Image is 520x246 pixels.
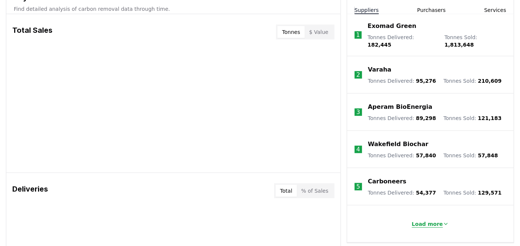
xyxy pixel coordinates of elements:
a: Wakefield Biochar [368,140,428,149]
p: Tonnes Delivered : [368,152,436,159]
button: Suppliers [355,6,379,14]
button: % of Sales [297,185,333,197]
button: Purchasers [417,6,446,14]
p: 5 [356,182,360,191]
p: Tonnes Sold : [444,189,502,196]
p: Tonnes Delivered : [368,34,437,48]
button: Load more [406,217,455,231]
p: Tonnes Sold : [444,152,498,159]
p: Tonnes Sold : [445,34,506,48]
p: Find detailed analysis of carbon removal data through time. [14,5,333,13]
span: 57,848 [478,152,498,158]
p: 3 [356,108,360,117]
button: Tonnes [278,26,304,38]
p: Tonnes Sold : [444,77,502,85]
span: 89,298 [416,115,436,121]
span: 121,183 [478,115,502,121]
span: 129,571 [478,190,502,196]
p: Tonnes Delivered : [368,114,436,122]
p: 4 [356,145,360,154]
button: Total [276,185,297,197]
p: Tonnes Delivered : [368,189,436,196]
span: 57,840 [416,152,436,158]
p: 1 [356,31,360,40]
p: 2 [356,70,360,79]
button: Services [484,6,506,14]
h3: Deliveries [12,183,48,198]
span: 54,377 [416,190,436,196]
p: Load more [412,220,443,228]
a: Aperam BioEnergia [368,102,432,111]
p: Tonnes Sold : [444,114,502,122]
h3: Total Sales [12,25,53,40]
button: $ Value [305,26,333,38]
span: 182,445 [368,42,391,48]
span: 95,276 [416,78,436,84]
a: Varaha [368,65,391,74]
p: Tonnes Delivered : [368,77,436,85]
a: Exomad Green [368,22,416,31]
span: 210,609 [478,78,502,84]
span: 1,813,648 [445,42,474,48]
a: Carboneers [368,177,406,186]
